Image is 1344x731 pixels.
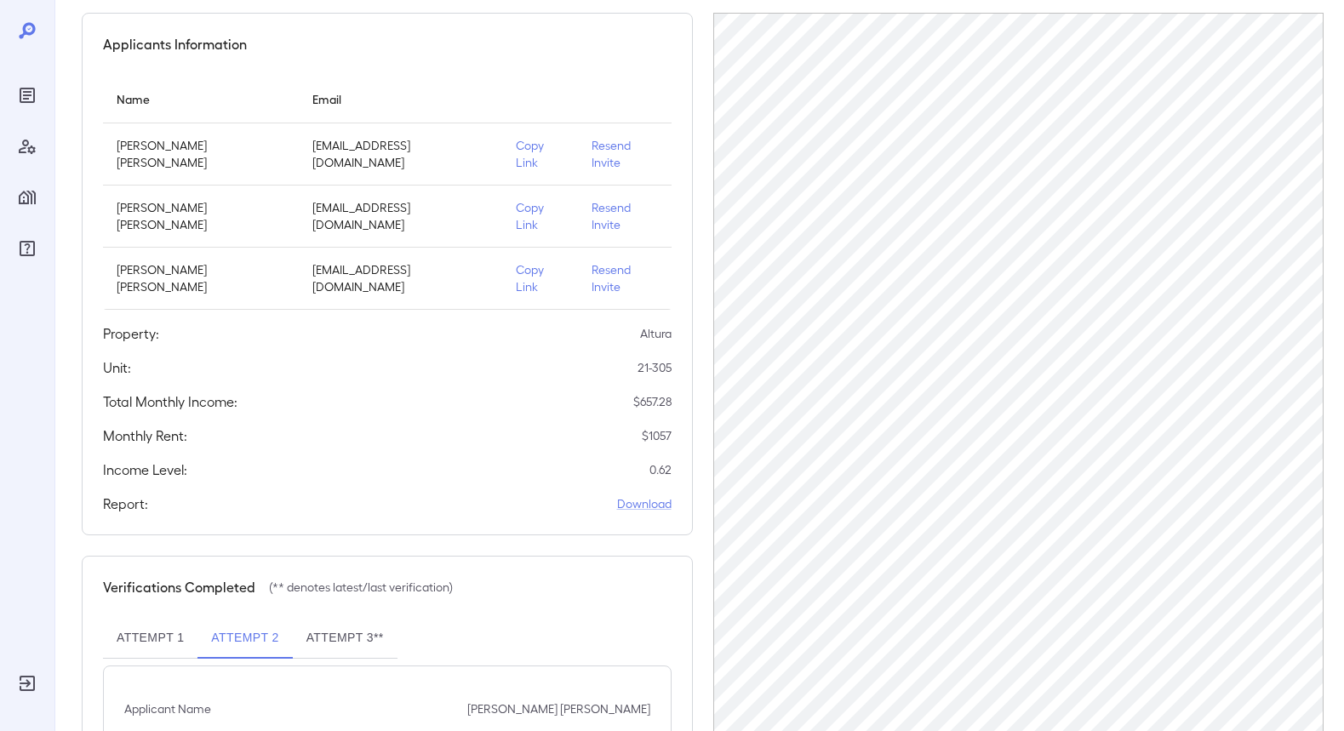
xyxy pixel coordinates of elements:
[649,461,672,478] p: 0.62
[269,579,453,596] p: (** denotes latest/last verification)
[617,495,672,512] a: Download
[117,199,285,233] p: [PERSON_NAME] [PERSON_NAME]
[312,199,488,233] p: [EMAIL_ADDRESS][DOMAIN_NAME]
[312,261,488,295] p: [EMAIL_ADDRESS][DOMAIN_NAME]
[638,359,672,376] p: 21-305
[516,199,565,233] p: Copy Link
[103,460,187,480] h5: Income Level:
[299,75,501,123] th: Email
[103,494,148,514] h5: Report:
[14,184,41,211] div: Manage Properties
[103,618,197,659] button: Attempt 1
[516,261,565,295] p: Copy Link
[117,261,285,295] p: [PERSON_NAME] [PERSON_NAME]
[103,323,159,344] h5: Property:
[592,137,657,171] p: Resend Invite
[592,199,657,233] p: Resend Invite
[642,427,672,444] p: $ 1057
[312,137,488,171] p: [EMAIL_ADDRESS][DOMAIN_NAME]
[467,700,650,717] p: [PERSON_NAME] [PERSON_NAME]
[640,325,672,342] p: Altura
[103,425,187,446] h5: Monthly Rent:
[592,261,657,295] p: Resend Invite
[14,133,41,160] div: Manage Users
[117,137,285,171] p: [PERSON_NAME] [PERSON_NAME]
[103,391,237,412] h5: Total Monthly Income:
[103,357,131,378] h5: Unit:
[633,393,672,410] p: $ 657.28
[14,670,41,697] div: Log Out
[516,137,565,171] p: Copy Link
[197,618,292,659] button: Attempt 2
[293,618,397,659] button: Attempt 3**
[103,75,672,310] table: simple table
[14,82,41,109] div: Reports
[103,34,247,54] h5: Applicants Information
[103,577,255,597] h5: Verifications Completed
[124,700,211,717] p: Applicant Name
[103,75,299,123] th: Name
[14,235,41,262] div: FAQ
